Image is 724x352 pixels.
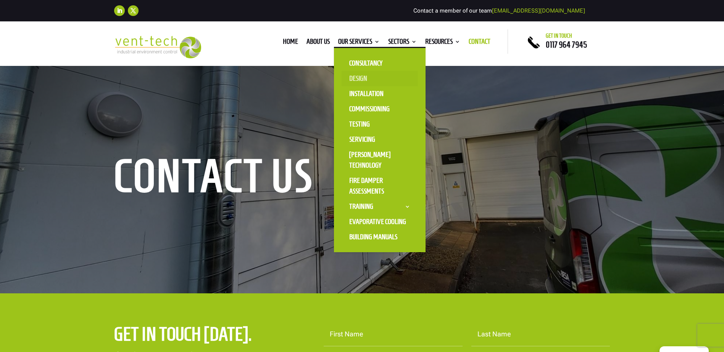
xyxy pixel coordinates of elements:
[342,199,418,214] a: Training
[469,39,490,47] a: Contact
[492,7,585,14] a: [EMAIL_ADDRESS][DOMAIN_NAME]
[342,117,418,132] a: Testing
[306,39,330,47] a: About us
[114,158,347,198] h1: contact us
[546,40,587,49] a: 0117 964 7945
[128,5,139,16] a: Follow on X
[283,39,298,47] a: Home
[471,323,610,346] input: Last Name
[342,132,418,147] a: Servicing
[114,36,202,58] img: 2023-09-27T08_35_16.549ZVENT-TECH---Clear-background
[342,173,418,199] a: Fire Damper Assessments
[342,56,418,71] a: Consultancy
[342,214,418,229] a: Evaporative Cooling
[388,39,417,47] a: Sectors
[338,39,380,47] a: Our Services
[546,33,572,39] span: Get in touch
[114,323,273,349] h2: Get in touch [DATE].
[342,147,418,173] a: [PERSON_NAME] Technology
[425,39,460,47] a: Resources
[342,71,418,86] a: Design
[342,86,418,101] a: Installation
[413,7,585,14] span: Contact a member of our team
[114,5,125,16] a: Follow on LinkedIn
[324,323,463,346] input: First Name
[342,229,418,245] a: Building Manuals
[342,101,418,117] a: Commissioning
